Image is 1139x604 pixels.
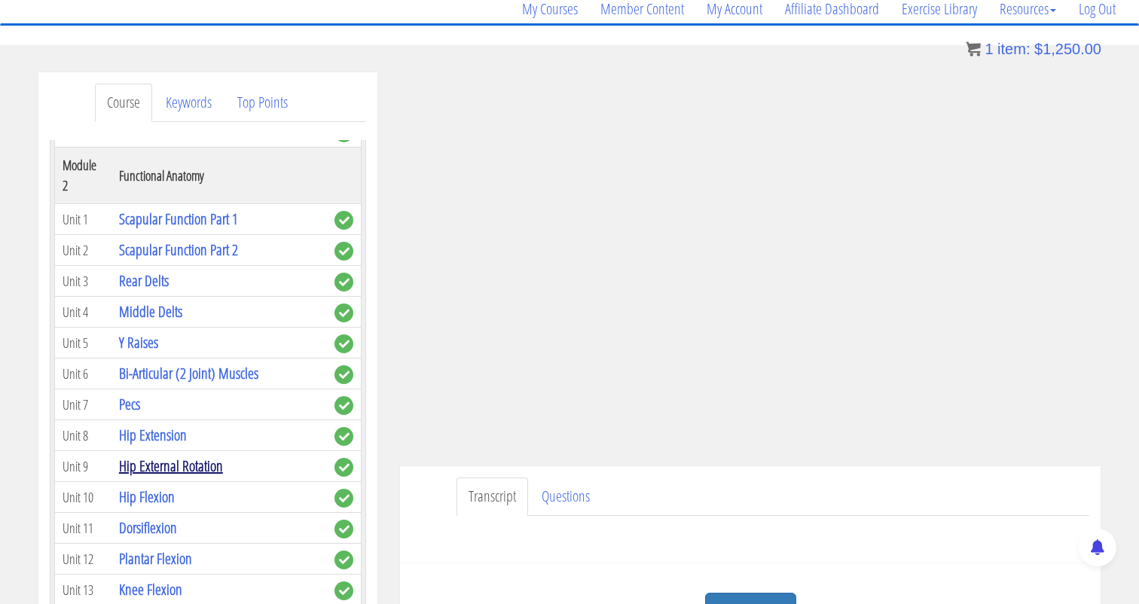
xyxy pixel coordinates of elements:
[154,84,224,122] a: Keywords
[985,41,993,57] span: 1
[334,242,353,261] span: complete
[119,363,258,383] a: Bi-Articular (2 Joint) Muscles
[119,456,223,476] a: Hip External Rotation
[111,148,327,204] th: Functional Anatomy
[334,489,353,508] span: complete
[457,477,528,516] a: Transcript
[55,266,111,297] td: Unit 3
[225,84,300,122] a: Top Points
[530,477,602,516] a: Questions
[966,41,981,56] img: icon11.png
[119,425,187,445] a: Hip Extension
[55,328,111,358] td: Unit 5
[55,204,111,235] td: Unit 1
[334,334,353,353] span: complete
[119,270,169,291] a: Rear Delts
[119,301,182,322] a: Middle Delts
[997,41,1030,57] span: item:
[334,365,353,384] span: complete
[334,211,353,230] span: complete
[55,544,111,575] td: Unit 12
[966,41,1101,57] a: 1 item: $1,250.00
[334,273,353,291] span: complete
[334,396,353,415] span: complete
[119,548,192,569] a: Plantar Flexion
[95,84,152,122] a: Course
[334,551,353,569] span: complete
[55,389,111,420] td: Unit 7
[119,487,175,507] a: Hip Flexion
[334,304,353,322] span: complete
[334,458,353,477] span: complete
[1034,41,1101,57] bdi: 1,250.00
[334,520,353,538] span: complete
[119,239,238,260] a: Scapular Function Part 2
[55,297,111,328] td: Unit 4
[119,209,238,229] a: Scapular Function Part 1
[55,451,111,482] td: Unit 9
[55,358,111,389] td: Unit 6
[119,517,177,538] a: Dorsiflexion
[1034,41,1043,57] span: $
[119,332,158,352] a: Y Raises
[55,235,111,266] td: Unit 2
[334,427,353,446] span: complete
[55,513,111,544] td: Unit 11
[119,394,140,414] a: Pecs
[334,581,353,600] span: complete
[55,482,111,513] td: Unit 10
[55,148,111,204] th: Module 2
[119,579,182,599] a: Knee Flexion
[55,420,111,451] td: Unit 8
